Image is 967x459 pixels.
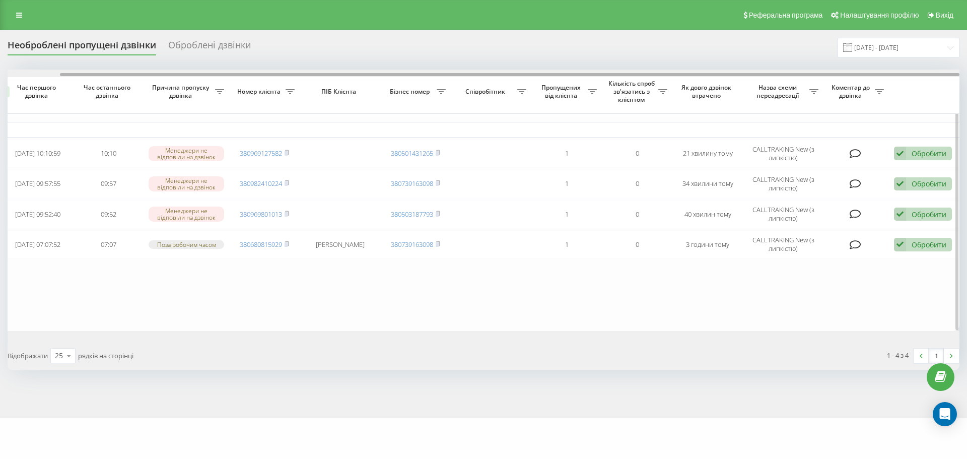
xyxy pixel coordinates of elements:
div: Open Intercom Messenger [933,402,957,426]
div: Обробити [912,179,946,188]
td: 0 [602,170,672,198]
span: рядків на сторінці [78,351,133,360]
a: 380969127582 [240,149,282,158]
span: Як довго дзвінок втрачено [680,84,735,99]
td: 40 хвилин тому [672,200,743,228]
a: 380739163098 [391,240,433,249]
div: Обробити [912,149,946,158]
span: Коментар до дзвінка [828,84,875,99]
td: 0 [602,140,672,168]
td: 21 хвилину тому [672,140,743,168]
td: 1 [531,200,602,228]
td: CALLTRAKING New (з липкістю) [743,230,823,258]
span: Бізнес номер [385,88,437,96]
td: [DATE] 07:07:52 [3,230,73,258]
div: Оброблені дзвінки [168,40,251,55]
span: Номер клієнта [234,88,286,96]
td: 10:10 [73,140,144,168]
div: 1 - 4 з 4 [887,350,909,360]
div: Обробити [912,240,946,249]
td: CALLTRAKING New (з липкістю) [743,140,823,168]
td: CALLTRAKING New (з липкістю) [743,170,823,198]
td: 1 [531,140,602,168]
span: Налаштування профілю [840,11,919,19]
td: 1 [531,230,602,258]
div: 25 [55,351,63,361]
span: Кількість спроб зв'язатись з клієнтом [607,80,658,103]
div: Менеджери не відповіли на дзвінок [149,146,224,161]
a: 380982410224 [240,179,282,188]
td: 09:52 [73,200,144,228]
div: Обробити [912,210,946,219]
span: Реферальна програма [749,11,823,19]
span: Назва схеми переадресації [748,84,809,99]
td: 3 години тому [672,230,743,258]
td: 09:57 [73,170,144,198]
span: ПІБ Клієнта [308,88,372,96]
div: Поза робочим часом [149,240,224,249]
div: Менеджери не відповіли на дзвінок [149,176,224,191]
span: Відображати [8,351,48,360]
a: 380501431265 [391,149,433,158]
td: 1 [531,170,602,198]
span: Співробітник [456,88,517,96]
div: Необроблені пропущені дзвінки [8,40,156,55]
td: 34 хвилини тому [672,170,743,198]
a: 380503187793 [391,210,433,219]
a: 380739163098 [391,179,433,188]
span: Вихід [936,11,953,19]
span: Час останнього дзвінка [81,84,135,99]
td: [DATE] 10:10:59 [3,140,73,168]
td: [DATE] 09:57:55 [3,170,73,198]
td: 07:07 [73,230,144,258]
td: 0 [602,230,672,258]
span: Пропущених від клієнта [536,84,588,99]
span: Час першого дзвінка [11,84,65,99]
td: CALLTRAKING New (з липкістю) [743,200,823,228]
div: Менеджери не відповіли на дзвінок [149,207,224,222]
td: [PERSON_NAME] [300,230,380,258]
a: 380680815929 [240,240,282,249]
a: 380969801013 [240,210,282,219]
td: [DATE] 09:52:40 [3,200,73,228]
a: 1 [929,349,944,363]
td: 0 [602,200,672,228]
span: Причина пропуску дзвінка [149,84,215,99]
